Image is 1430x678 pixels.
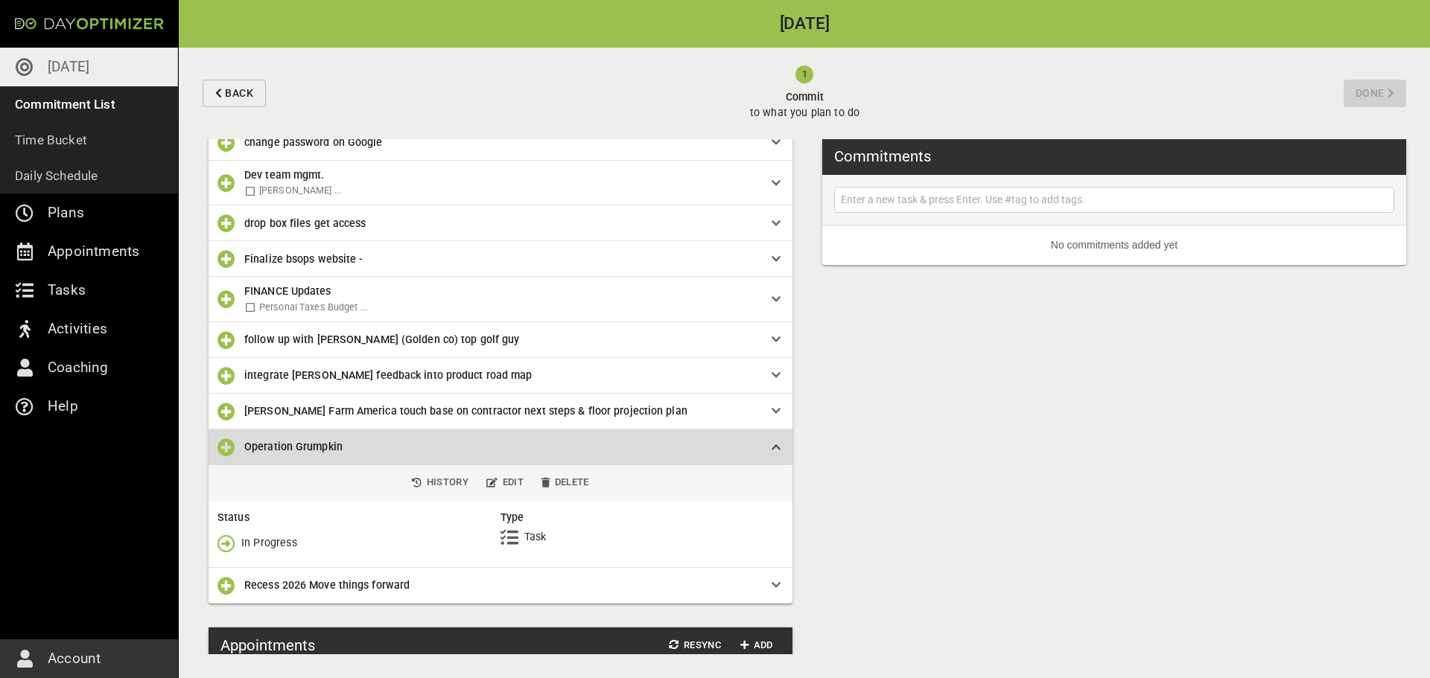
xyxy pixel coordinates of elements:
span: Personal Taxes Budget ... [259,301,367,313]
div: [PERSON_NAME] Farm America touch base on contractor next steps & floor projection plan [209,394,792,429]
span: Back [225,84,253,103]
div: Dev team mgmt. [PERSON_NAME] ... [209,161,792,205]
span: History [412,474,468,491]
p: Coaching [48,356,109,380]
span: Commit [750,89,859,105]
p: Time Bucket [15,129,87,150]
div: drop box files get access [209,205,792,241]
span: Edit [486,474,524,491]
h2: [DATE] [179,16,1430,33]
p: to what you plan to do [750,105,859,121]
p: Help [48,394,78,418]
p: [DATE] [48,55,89,79]
p: Task [524,529,547,545]
p: Daily Schedule [15,165,98,186]
button: Delete [536,471,595,494]
div: Operation Grumpkin [209,429,792,465]
button: Edit [480,471,530,494]
input: Enter a new task & press Enter. Use #tag to add tags. [838,191,1391,209]
p: Plans [48,201,84,225]
div: change password on Google [209,125,792,161]
p: Commitment List [15,94,115,115]
span: [PERSON_NAME] ... [259,185,341,196]
button: Resync [663,634,727,657]
p: Appointments [48,240,139,263]
span: Recess 2026 Move things forward [244,579,410,591]
span: follow up with [PERSON_NAME] (Golden co) top golf guy [244,333,519,345]
li: No commitments added yet [822,226,1406,265]
h3: Commitments [834,145,931,167]
text: 1 [802,68,807,80]
p: Tasks [48,278,86,302]
button: Committo what you plan to do [272,48,1338,139]
button: History [406,471,474,494]
p: In Progress [241,535,297,551]
span: Add [739,637,775,654]
span: change password on Google [244,136,383,148]
span: drop box files get access [244,217,366,229]
span: Resync [669,637,721,654]
span: FINANCE Updates [244,285,331,297]
div: Recess 2026 Move things forward [209,568,792,604]
span: [PERSON_NAME] Farm America touch base on contractor next steps & floor projection plan [244,405,687,417]
h6: Type [500,510,784,525]
div: FINANCE Updates Personal Taxes Budget ... [209,277,792,322]
div: follow up with [PERSON_NAME] (Golden co) top golf guy [209,322,792,358]
p: Activities [48,317,107,341]
span: Dev team mgmt. [244,169,324,181]
div: Finalize bsops website - [209,241,792,277]
span: Delete [541,474,589,491]
p: Account [48,647,101,671]
div: integrate [PERSON_NAME] feedback into product road map [209,358,792,394]
span: integrate [PERSON_NAME] feedback into product road map [244,369,532,381]
span: Operation Grumpkin [244,441,343,452]
button: Back [203,80,266,107]
h3: Appointments [220,634,315,656]
img: Day Optimizer [15,18,164,30]
span: Finalize bsops website - [244,253,363,265]
button: Add [733,634,781,657]
h6: Status [217,510,500,525]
